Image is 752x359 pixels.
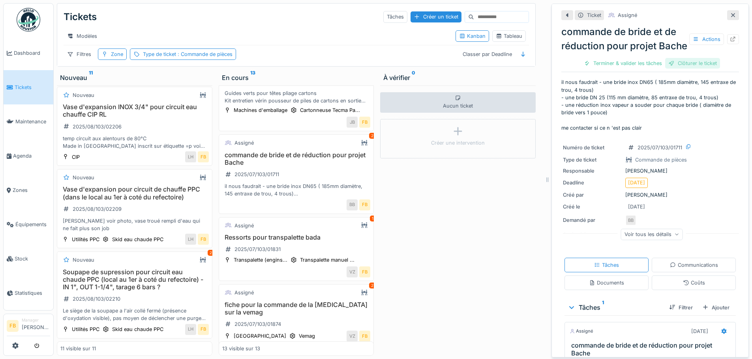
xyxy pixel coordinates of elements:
div: [PERSON_NAME] [563,167,737,175]
div: Type de ticket [143,50,233,58]
div: Skid eau chaude PPC [112,236,163,243]
div: LH [185,234,196,245]
div: 11 visible sur 11 [60,345,96,352]
div: JB [347,117,358,128]
div: Ticket [587,11,601,19]
h3: Soupape de supression pour circuit eau chaude PPC (local au 1er à coté du refectoire) - IN 1", OU... [60,268,209,291]
div: 2025/07/103/01831 [234,246,281,253]
div: [GEOGRAPHIC_DATA] [234,332,286,340]
div: Tableau [496,32,522,40]
div: CIP [72,153,80,161]
span: Maintenance [15,118,50,125]
span: Zones [13,186,50,194]
div: Tâches [383,11,407,22]
div: Classer par Deadline [459,48,516,60]
div: Clôturer le ticket [665,58,720,69]
div: FB [359,117,370,128]
div: Manager [22,317,50,323]
div: Modèles [64,30,101,42]
sup: 11 [89,73,93,82]
div: Nouveau [60,73,209,82]
div: Actions [689,33,724,45]
sup: 0 [412,73,415,82]
div: Le siège de la soupape a l'air collé fermé (présence d'oxydation visible), pas moyen de déclenche... [60,307,209,322]
div: Vemag [299,332,315,340]
div: FB [359,266,370,277]
a: Maintenance [4,104,53,139]
div: VZ [347,266,358,277]
div: 2025/08/103/02209 [73,205,122,213]
div: Type de ticket [563,156,622,164]
div: Utilités PPC [72,326,99,333]
a: Zones [4,173,53,207]
div: Assigné [570,328,593,335]
sup: 13 [250,73,255,82]
a: FB Manager[PERSON_NAME] [7,317,50,336]
div: Filtrer [666,302,696,313]
div: Numéro de ticket [563,144,622,151]
div: Terminer & valider les tâches [581,58,665,69]
div: Guides verts pour têtes pliage cartons Kit entretien vérin pousseur de piles de cartons en sortie... [222,89,371,104]
a: Équipements [4,207,53,242]
a: Stock [4,242,53,276]
div: BB [625,215,636,226]
div: 2025/07/103/01711 [234,171,279,178]
div: Skid eau chaude PPC [112,326,163,333]
span: Équipements [15,221,50,228]
div: 13 visible sur 13 [222,345,260,352]
img: Badge_color-CXgf-gQk.svg [17,8,40,32]
div: FB [359,331,370,342]
div: Responsable [563,167,622,175]
div: Assigné [234,289,254,296]
span: Dashboard [14,49,50,57]
li: [PERSON_NAME] [22,317,50,334]
div: Assigné [618,11,637,19]
div: Filtres [64,48,95,60]
div: Documents [589,279,624,286]
a: Statistiques [4,276,53,310]
div: 2025/08/103/02210 [73,295,120,303]
div: Machines d'emballage [234,106,287,114]
sup: 1 [602,303,604,312]
p: il nous faudrait - une bride inox DN65 ( 185mm diamètre, 145 entraxe de trou, 4 trous) - une brid... [561,78,739,131]
div: FB [359,199,370,210]
div: 2 [369,283,375,288]
div: Kanban [459,32,486,40]
div: il nous faudrait - une bride inox DN65 ( 185mm diamètre, 145 entraxe de trou, 4 trous) - une brid... [222,182,371,197]
a: Tickets [4,70,53,104]
div: Tâches [594,261,619,269]
div: Ajouter [699,302,733,313]
div: Tickets [64,7,97,27]
span: Agenda [13,152,50,160]
div: Créer un ticket [411,11,461,22]
h3: fiche pour la commande de la [MEDICAL_DATA] sur la vemag [222,301,371,316]
div: Deadline [563,179,622,186]
div: Créé par [563,191,622,199]
div: Nouveau [73,174,94,181]
div: Communications [670,261,718,269]
a: Dashboard [4,36,53,70]
div: 2 [208,250,214,256]
div: Nouveau [73,91,94,99]
span: : Commande de pièces [176,51,233,57]
div: 2025/07/103/01874 [234,320,281,328]
div: Assigné [234,222,254,229]
span: Statistiques [15,289,50,297]
div: Voir tous les détails [621,229,683,240]
div: Demandé par [563,216,622,224]
div: FB [198,234,209,245]
h3: Ressorts pour transpalette bada [222,234,371,241]
div: [DATE] [628,203,645,210]
div: Commande de pièces [635,156,687,164]
div: LH [185,151,196,162]
div: 1 [370,216,375,221]
div: 2025/07/103/01711 [638,144,682,151]
div: Assigné [234,139,254,147]
div: [PERSON_NAME] voir photo, vase troué rempli d'eau qui ne fait plus son job [60,217,209,232]
div: Nouveau [73,256,94,264]
div: VZ [347,331,358,342]
div: FB [198,324,209,335]
h3: commande de bride et de réduction pour projet Bache [571,342,732,357]
div: En cours [222,73,371,82]
div: LH [185,324,196,335]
